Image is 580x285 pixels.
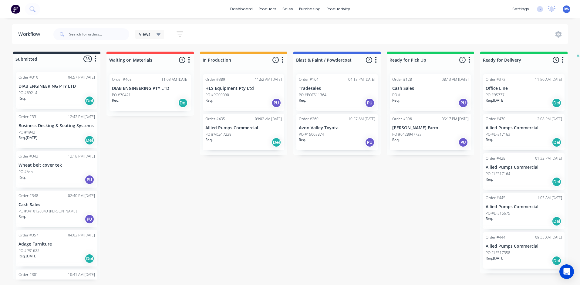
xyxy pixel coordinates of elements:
p: PO #P31622 [19,248,39,253]
p: PO #PO00090 [205,92,229,98]
p: Wheat belt cover tek [19,163,95,168]
a: dashboard [227,5,256,14]
div: Del [552,177,561,187]
div: 11:50 AM [DATE] [535,77,562,82]
div: settings [509,5,532,14]
div: 11:52 AM [DATE] [255,77,282,82]
span: BW [564,6,569,12]
div: Order #331 [19,114,38,120]
p: PO #POTS11364 [299,92,326,98]
p: Cash Sales [392,86,469,91]
p: Req. [299,98,306,103]
p: Business Desking & Seating Systems [19,123,95,128]
div: 05:17 PM [DATE] [442,116,469,122]
div: Del [271,137,281,147]
p: [PERSON_NAME] Farm [392,125,469,131]
div: Order #468 [112,77,132,82]
p: PO #LF517163 [486,132,510,137]
p: Req. [299,137,306,143]
div: PU [458,98,468,108]
div: Order #43509:02 AM [DATE]Allied Pumps CommercialPO #MC517229Req.Del [203,114,284,150]
p: DIAB ENGINEERING PTY LTD [19,84,95,89]
div: Order #435 [205,116,225,122]
div: 09:02 AM [DATE] [255,116,282,122]
p: PO # [392,92,400,98]
div: 01:32 PM [DATE] [535,156,562,161]
div: Order #38911:52 AM [DATE]HLS Equipment Pty LtdPO #PO00090Req.PU [203,74,284,111]
div: 12:42 PM [DATE] [68,114,95,120]
p: Allied Pumps Commercial [205,125,282,131]
div: Order #34212:18 PM [DATE]Wheat belt cover tekPO #AshReq.PU [16,151,97,188]
p: DIAB ENGINEERING PTY LTD [112,86,188,91]
p: Req. [392,98,400,103]
div: Order #12808:13 AM [DATE]Cash SalesPO #Req.PU [390,74,471,111]
p: Req. [DATE] [19,135,37,141]
div: Order #31004:57 PM [DATE]DIAB ENGINEERING PTY LTDPO #69214Req.Del [16,72,97,109]
div: Del [85,254,94,263]
div: Order #381 [19,272,38,277]
p: Req. [486,216,493,222]
p: PO #LF517164 [486,171,510,177]
p: Req. [486,177,493,182]
p: PO #69214 [19,90,37,96]
p: Req. [486,137,493,143]
p: Tradesales [299,86,375,91]
div: products [256,5,279,14]
div: Order #16404:15 PM [DATE]TradesalesPO #POTS11364Req.PU [296,74,378,111]
div: Order #37311:50 AM [DATE]Office LinePO #95737Req.[DATE]Del [483,74,565,111]
div: 11:03 AM [DATE] [161,77,188,82]
div: Order #46811:03 AM [DATE]DIAB ENGINEERING PTY LTDPO #70421Req.Del [110,74,191,111]
div: Order #389 [205,77,225,82]
p: Req. [DATE] [486,256,504,261]
p: Req. [392,137,400,143]
div: 12:18 PM [DATE] [68,154,95,159]
div: Order #342 [19,154,38,159]
div: Order #164 [299,77,319,82]
div: Order #35704:02 PM [DATE]Adage FurniturePO #P31622Req.[DATE]Del [16,230,97,266]
div: Order #373 [486,77,505,82]
p: Allied Pumps Commercial [486,125,562,131]
p: Office Line [486,86,562,91]
p: PO #70421 [112,92,131,98]
div: PU [458,137,468,147]
div: 04:15 PM [DATE] [348,77,375,82]
div: PU [85,175,94,185]
div: Order #348 [19,193,38,198]
p: PO #LF516675 [486,211,510,216]
p: Req. [DATE] [19,253,37,259]
div: Del [552,216,561,226]
div: 08:13 AM [DATE] [442,77,469,82]
p: PO #MC517229 [205,132,231,137]
div: purchasing [296,5,324,14]
p: PO #4942 [19,130,35,135]
div: PU [271,98,281,108]
p: Adage Furniture [19,242,95,247]
p: Avon Valley Toyota [299,125,375,131]
p: PO #15005874 [299,132,324,137]
p: Req. [19,96,26,101]
img: Factory [11,5,20,14]
div: Order #42801:32 PM [DATE]Allied Pumps CommercialPO #LF517164Req.Del [483,153,565,190]
div: Open Intercom Messenger [559,264,574,279]
p: PO #0410128043 [PERSON_NAME] [19,209,77,214]
div: Del [552,137,561,147]
span: Views [139,31,150,37]
p: Req. [DATE] [486,98,504,103]
div: 04:02 PM [DATE] [68,232,95,238]
p: Allied Pumps Commercial [486,204,562,209]
div: Order #39605:17 PM [DATE][PERSON_NAME] FarmPO #0428947723Req.PU [390,114,471,150]
div: sales [279,5,296,14]
div: Order #428 [486,156,505,161]
div: Order #26010:57 AM [DATE]Avon Valley ToyotaPO #15005874Req.PU [296,114,378,150]
div: 12:08 PM [DATE] [535,116,562,122]
div: Order #33112:42 PM [DATE]Business Desking & Seating SystemsPO #4942Req.[DATE]Del [16,112,97,148]
div: PU [85,214,94,224]
div: Order #44409:35 AM [DATE]Allied Pumps CommercialPO #LF517358Req.[DATE]Del [483,232,565,269]
p: Req. [19,175,26,180]
p: PO #LF517358 [486,250,510,256]
div: productivity [324,5,353,14]
div: Order #310 [19,75,38,80]
div: 09:35 AM [DATE] [535,235,562,240]
p: Req. [205,98,213,103]
div: Order #430 [486,116,505,122]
